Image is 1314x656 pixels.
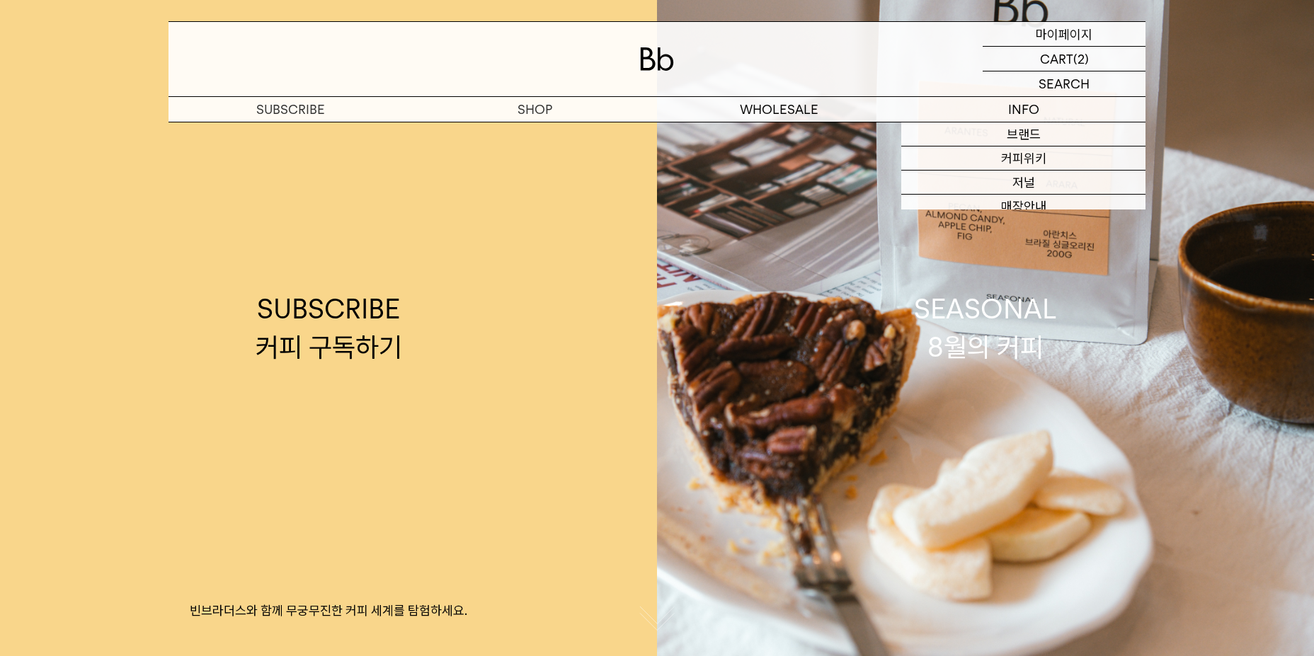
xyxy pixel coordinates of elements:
p: CART [1040,47,1073,71]
a: 저널 [901,171,1146,195]
a: SUBSCRIBE [168,97,413,122]
p: 마이페이지 [1036,22,1092,46]
a: 브랜드 [901,122,1146,146]
a: SHOP [413,97,657,122]
p: INFO [901,97,1146,122]
a: 매장안내 [901,195,1146,219]
p: WHOLESALE [657,97,901,122]
p: SEARCH [1039,71,1090,96]
img: 로고 [640,47,674,71]
p: (2) [1073,47,1089,71]
a: 커피위키 [901,146,1146,171]
div: SEASONAL 8월의 커피 [914,290,1057,365]
div: SUBSCRIBE 커피 구독하기 [256,290,402,365]
a: CART (2) [983,47,1146,71]
a: 마이페이지 [983,22,1146,47]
